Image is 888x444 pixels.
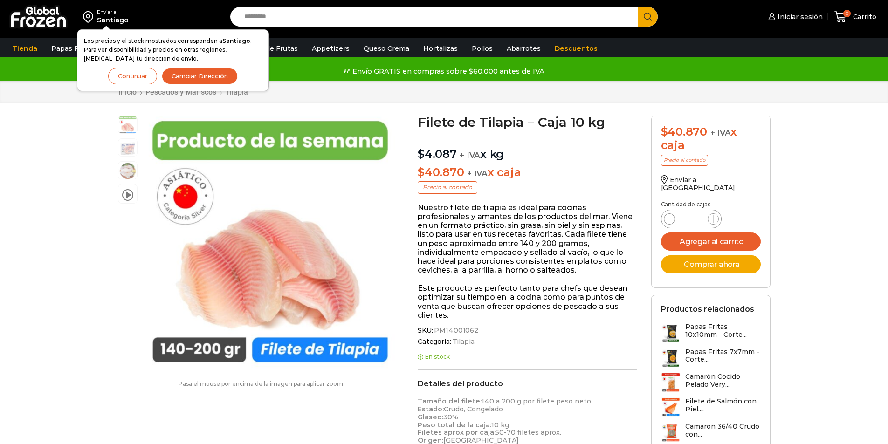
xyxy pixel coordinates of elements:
h3: Camarón 36/40 Crudo con... [685,423,761,438]
strong: Santiago [222,37,250,44]
span: SKU: [418,327,637,335]
p: Pasa el mouse por encima de la imagen para aplicar zoom [118,381,404,387]
a: Camarón Cocido Pelado Very... [661,373,761,393]
a: Pescados y Mariscos [145,88,217,96]
a: Filete de Salmón con Piel,... [661,397,761,417]
strong: Filetes aprox por caja: [418,428,496,437]
nav: Breadcrumb [118,88,248,96]
a: Tilapia [451,338,475,346]
a: Hortalizas [419,40,462,57]
p: Cantidad de cajas [661,201,761,208]
h3: Filete de Salmón con Piel,... [685,397,761,413]
a: Inicio [118,88,137,96]
p: Los precios y el stock mostrados corresponden a . Para ver disponibilidad y precios en otras regi... [84,36,262,63]
a: Papas Fritas [47,40,98,57]
a: Papas Fritas 7x7mm - Corte... [661,348,761,368]
a: Descuentos [550,40,602,57]
div: Santiago [97,15,129,25]
span: pdls tilapila [118,116,137,135]
div: 1 / 4 [142,116,398,371]
p: Precio al contado [661,155,708,166]
h3: Camarón Cocido Pelado Very... [685,373,761,389]
a: Pollos [467,40,497,57]
span: + IVA [460,150,480,160]
bdi: 40.870 [418,165,464,179]
div: x caja [661,125,761,152]
p: x kg [418,138,637,161]
span: 0 [843,10,851,17]
a: Tienda [8,40,42,57]
bdi: 4.087 [418,147,457,161]
div: Enviar a [97,9,129,15]
a: Pulpa de Frutas [240,40,303,57]
h2: Productos relacionados [661,305,754,314]
strong: Tamaño del filete: [418,397,482,405]
a: Camarón 36/40 Crudo con... [661,423,761,443]
h2: Detalles del producto [418,379,637,388]
p: Precio al contado [418,181,477,193]
a: Abarrotes [502,40,545,57]
button: Comprar ahora [661,255,761,273]
a: 0 Carrito [832,6,879,28]
p: En stock [418,354,637,360]
h1: Filete de Tilapia – Caja 10 kg [418,116,637,129]
img: pdls tilapila [142,116,398,371]
p: Nuestro filete de tilapia es ideal para cocinas profesionales y amantes de los productos del mar.... [418,203,637,275]
span: $ [661,125,668,138]
strong: Glaseo: [418,413,443,421]
span: Iniciar sesión [775,12,823,21]
h3: Papas Fritas 10x10mm - Corte... [685,323,761,339]
a: Queso Crema [359,40,414,57]
span: + IVA [467,169,488,178]
span: PM14001062 [433,327,478,335]
button: Cambiar Dirección [162,68,238,84]
a: Papas Fritas 10x10mm - Corte... [661,323,761,343]
a: Appetizers [307,40,354,57]
bdi: 40.870 [661,125,707,138]
button: Search button [638,7,658,27]
a: Iniciar sesión [766,7,823,26]
a: Enviar a [GEOGRAPHIC_DATA] [661,176,736,192]
span: $ [418,147,425,161]
span: plato-tilapia [118,162,137,180]
span: + IVA [710,128,731,137]
img: address-field-icon.svg [83,9,97,25]
span: tilapia-4 [118,139,137,157]
button: Continuar [108,68,157,84]
strong: Peso total de la caja: [418,421,491,429]
p: x caja [418,166,637,179]
button: Agregar al carrito [661,232,761,251]
h3: Papas Fritas 7x7mm - Corte... [685,348,761,364]
span: $ [418,165,425,179]
span: Categoría: [418,338,637,346]
a: Tilapia [225,88,248,96]
p: Este producto es perfecto tanto para chefs que desean optimizar su tiempo en la cocina como para ... [418,284,637,320]
strong: Estado: [418,405,444,413]
input: Product quantity [682,212,700,225]
span: Carrito [851,12,876,21]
